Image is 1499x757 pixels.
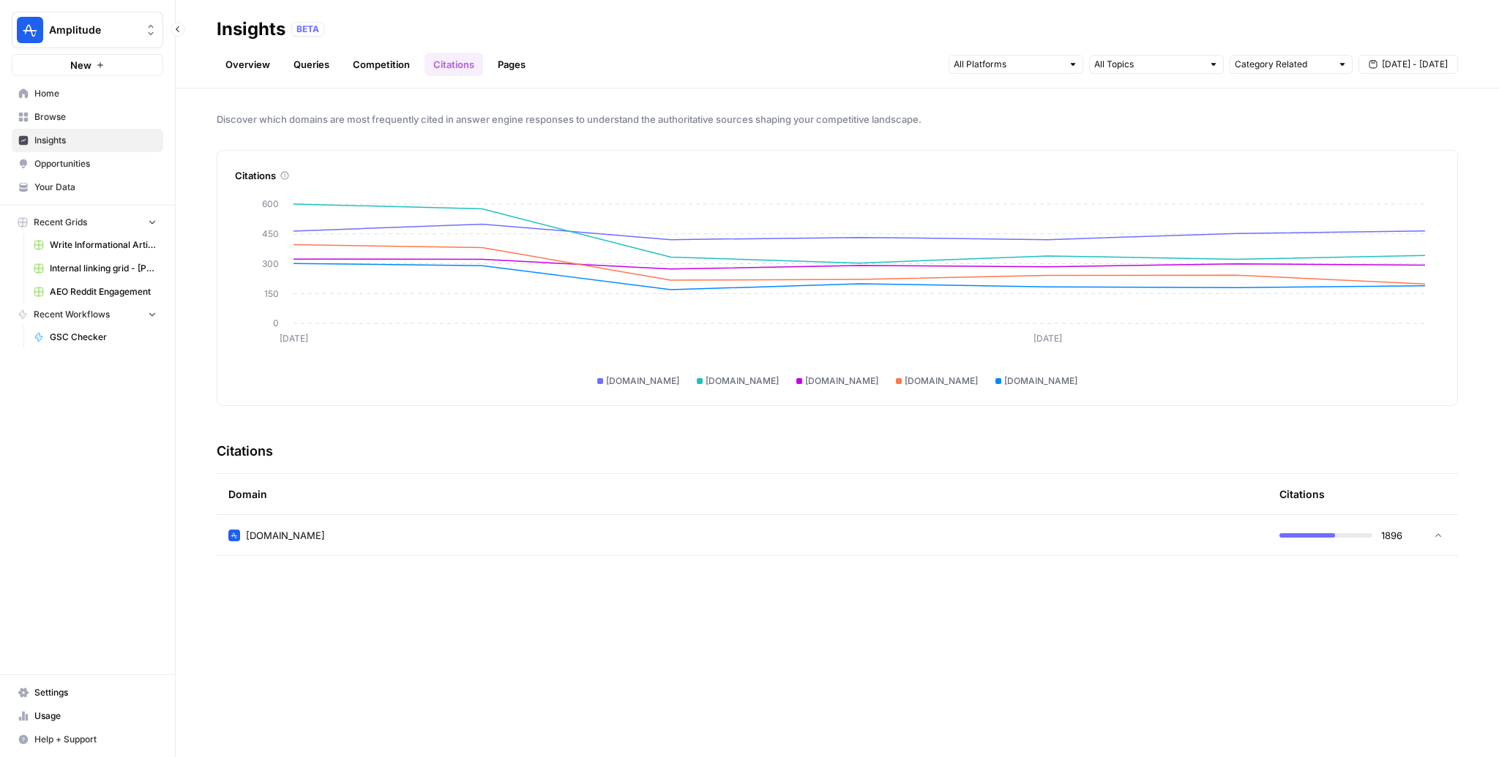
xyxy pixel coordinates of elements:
span: Browse [34,110,157,124]
span: Recent Grids [34,216,87,229]
span: Opportunities [34,157,157,170]
a: GSC Checker [27,325,163,349]
tspan: 150 [264,288,279,299]
button: Recent Grids [12,211,163,233]
a: Competition [344,53,419,76]
a: Pages [489,53,534,76]
button: Recent Workflows [12,304,163,325]
span: Write Informational Article [50,238,157,252]
span: [DOMAIN_NAME] [905,374,978,388]
a: Usage [12,704,163,728]
input: All Platforms [954,57,1062,72]
a: Overview [217,53,279,76]
button: [DATE] - [DATE] [1358,55,1458,74]
span: [DOMAIN_NAME] [706,374,779,388]
span: [DOMAIN_NAME] [606,374,679,388]
span: Home [34,87,157,100]
tspan: 450 [262,228,279,239]
span: 1896 [1381,528,1402,543]
span: Discover which domains are most frequently cited in answer engine responses to understand the aut... [217,112,1458,127]
span: GSC Checker [50,331,157,344]
a: Settings [12,681,163,704]
tspan: 0 [273,317,279,328]
div: Citations [235,168,1440,183]
tspan: 600 [262,198,279,209]
span: Internal linking grid - [PERSON_NAME] [50,262,157,275]
h3: Citations [217,441,273,462]
span: [DATE] - [DATE] [1382,58,1448,71]
img: Amplitude Logo [17,17,43,43]
button: Help + Support [12,728,163,751]
span: Usage [34,709,157,723]
span: Help + Support [34,733,157,746]
button: Workspace: Amplitude [12,12,163,48]
a: Opportunities [12,152,163,176]
div: Citations [1279,474,1325,514]
a: Internal linking grid - [PERSON_NAME] [27,257,163,280]
input: All Topics [1094,57,1203,72]
a: Citations [425,53,483,76]
a: Home [12,82,163,105]
span: AEO Reddit Engagement [50,285,157,298]
button: New [12,54,163,76]
tspan: [DATE] [1033,333,1062,344]
a: Your Data [12,176,163,199]
span: Settings [34,686,157,699]
span: Recent Workflows [34,308,110,321]
tspan: [DATE] [280,333,308,344]
a: Write Informational Article [27,233,163,257]
a: Queries [285,53,338,76]
a: AEO Reddit Engagement [27,280,163,304]
span: Insights [34,134,157,147]
tspan: 300 [262,258,279,269]
div: Domain [228,474,1256,514]
span: [DOMAIN_NAME] [1004,374,1077,388]
a: Browse [12,105,163,129]
a: Insights [12,129,163,152]
span: [DOMAIN_NAME] [246,528,325,543]
input: Category Related [1235,57,1331,72]
span: Amplitude [49,23,138,37]
div: BETA [291,22,324,37]
span: Your Data [34,181,157,194]
img: b2fazibalt0en05655e7w9nio2z4 [228,530,240,541]
div: Insights [217,18,285,41]
span: New [70,58,91,72]
span: [DOMAIN_NAME] [805,374,878,388]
